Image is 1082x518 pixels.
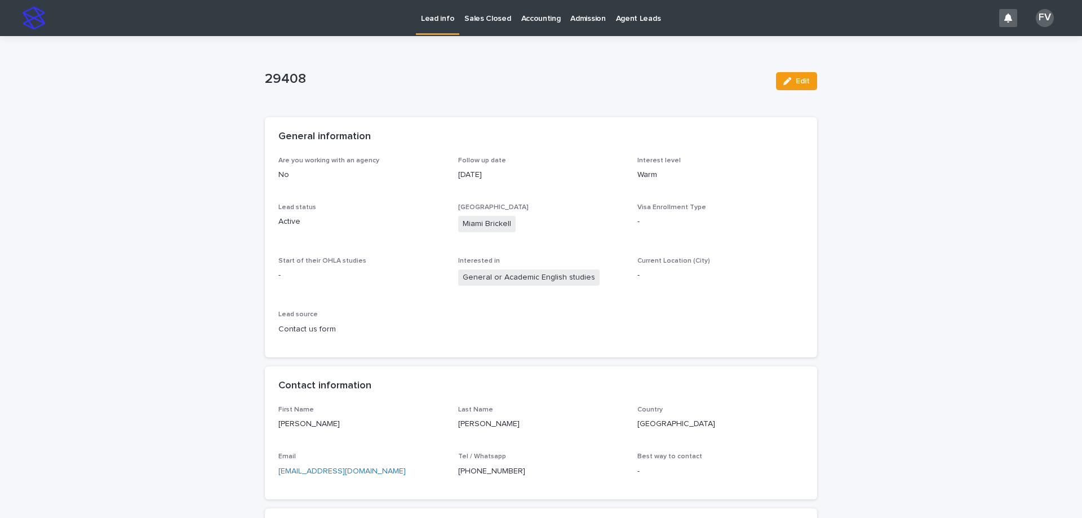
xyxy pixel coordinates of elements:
[278,216,445,228] p: Active
[278,269,445,281] p: -
[637,169,804,181] p: Warm
[458,169,624,181] p: [DATE]
[278,418,445,430] p: [PERSON_NAME]
[458,157,506,164] span: Follow up date
[278,131,371,143] h2: General information
[278,311,318,318] span: Lead source
[637,157,681,164] span: Interest level
[278,157,379,164] span: Are you working with an agency
[278,380,371,392] h2: Contact information
[458,258,500,264] span: Interested in
[458,453,506,460] span: Tel / Whatsapp
[265,71,767,87] p: 29408
[637,216,804,228] p: -
[23,7,45,29] img: stacker-logo-s-only.png
[278,453,296,460] span: Email
[278,324,445,335] p: Contact us form
[458,466,624,477] p: [PHONE_NUMBER]
[278,258,366,264] span: Start of their OHLA studies
[458,216,516,232] span: Miami Brickell
[637,258,710,264] span: Current Location (City)
[637,269,804,281] p: -
[637,418,804,430] p: [GEOGRAPHIC_DATA]
[458,406,493,413] span: Last Name
[278,169,445,181] p: No
[278,467,406,475] a: [EMAIL_ADDRESS][DOMAIN_NAME]
[637,466,804,477] p: -
[1036,9,1054,27] div: FV
[637,204,706,211] span: Visa Enrollment Type
[637,453,702,460] span: Best way to contact
[458,418,624,430] p: [PERSON_NAME]
[796,77,810,85] span: Edit
[278,204,316,211] span: Lead status
[637,406,663,413] span: Country
[278,406,314,413] span: First Name
[458,204,529,211] span: [GEOGRAPHIC_DATA]
[776,72,817,90] button: Edit
[458,269,600,286] span: General or Academic English studies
